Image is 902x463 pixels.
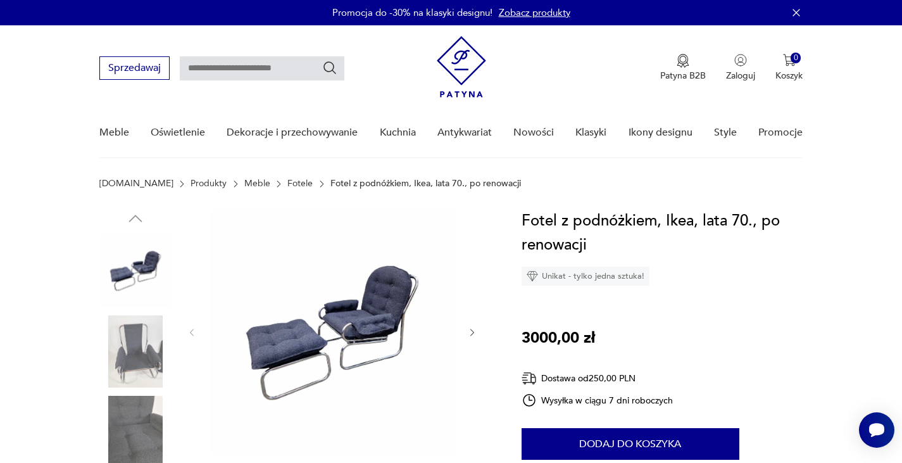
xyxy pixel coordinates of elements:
p: Promocja do -30% na klasyki designu! [332,6,492,19]
p: 3000,00 zł [522,326,595,350]
p: Patyna B2B [660,70,706,82]
button: Sprzedawaj [99,56,170,80]
button: 0Koszyk [775,54,803,82]
a: Style [714,108,737,157]
div: Dostawa od 250,00 PLN [522,371,673,386]
a: Nowości [513,108,554,157]
a: Kuchnia [380,108,416,157]
p: Fotel z podnóżkiem, Ikea, lata 70., po renowacji [330,179,521,189]
p: Zaloguj [726,70,755,82]
button: Zaloguj [726,54,755,82]
a: [DOMAIN_NAME] [99,179,173,189]
p: Koszyk [775,70,803,82]
a: Ikona medaluPatyna B2B [660,54,706,82]
img: Ikona medalu [677,54,689,68]
div: Unikat - tylko jedna sztuka! [522,267,649,286]
img: Ikonka użytkownika [734,54,747,67]
a: Klasyki [575,108,606,157]
a: Meble [99,108,129,157]
img: Ikona dostawy [522,371,537,386]
button: Dodaj do koszyka [522,428,739,460]
img: Patyna - sklep z meblami i dekoracjami vintage [437,36,486,98]
img: Ikona koszyka [783,54,796,67]
a: Promocje [758,108,803,157]
iframe: Smartsupp widget button [859,412,894,448]
a: Meble [244,179,270,189]
img: Zdjęcie produktu Fotel z podnóżkiem, Ikea, lata 70., po renowacji [210,209,454,453]
a: Sprzedawaj [99,65,170,73]
img: Zdjęcie produktu Fotel z podnóżkiem, Ikea, lata 70., po renowacji [99,315,172,388]
a: Oświetlenie [151,108,205,157]
a: Produkty [191,179,227,189]
button: Patyna B2B [660,54,706,82]
a: Antykwariat [437,108,492,157]
button: Szukaj [322,60,337,75]
a: Zobacz produkty [499,6,570,19]
img: Zdjęcie produktu Fotel z podnóżkiem, Ikea, lata 70., po renowacji [99,234,172,307]
a: Dekoracje i przechowywanie [227,108,358,157]
div: 0 [791,53,801,63]
img: Ikona diamentu [527,270,538,282]
a: Fotele [287,179,313,189]
div: Wysyłka w ciągu 7 dni roboczych [522,393,673,408]
h1: Fotel z podnóżkiem, Ikea, lata 70., po renowacji [522,209,803,257]
a: Ikony designu [629,108,692,157]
